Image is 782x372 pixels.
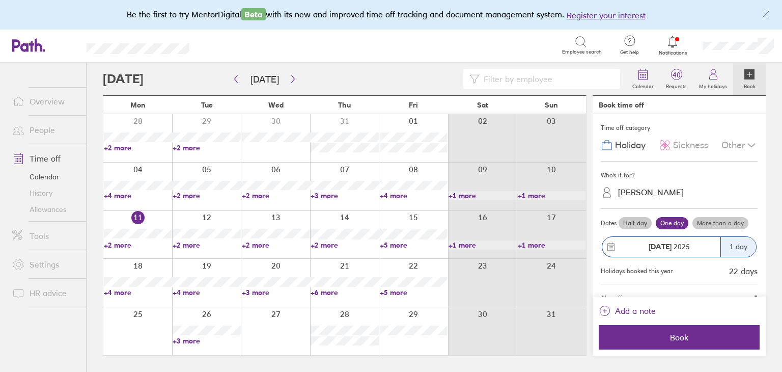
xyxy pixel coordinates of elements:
[693,81,733,90] label: My holidays
[601,168,758,183] div: Who's it for?
[311,191,378,200] a: +3 more
[4,91,86,112] a: Overview
[242,241,310,250] a: +2 more
[720,237,756,257] div: 1 day
[380,288,448,297] a: +5 more
[4,201,86,218] a: Allowances
[518,241,585,250] a: +1 more
[173,191,240,200] a: +2 more
[4,185,86,201] a: History
[311,241,378,250] a: +2 more
[601,220,617,227] span: Dates
[692,217,748,229] label: More than a day
[242,71,287,88] button: [DATE]
[173,143,240,152] a: +2 more
[721,136,758,155] div: Other
[649,243,690,251] span: 2025
[173,336,240,346] a: +3 more
[104,191,172,200] a: +4 more
[618,188,684,197] div: [PERSON_NAME]
[613,49,646,56] span: Get help
[567,9,646,21] button: Register your interest
[4,120,86,140] a: People
[601,268,673,275] div: Holidays booked this year
[626,63,660,95] a: Calendar
[619,217,652,229] label: Half day
[673,140,708,151] span: Sickness
[660,81,693,90] label: Requests
[242,288,310,297] a: +3 more
[615,303,656,319] span: Add a note
[656,50,689,56] span: Notifications
[173,241,240,250] a: +2 more
[241,8,266,20] span: Beta
[4,169,86,185] a: Calendar
[380,241,448,250] a: +5 more
[268,101,284,109] span: Wed
[606,333,752,342] span: Book
[217,40,243,49] div: Search
[601,295,622,302] span: Also off
[660,71,693,79] span: 40
[599,325,760,350] button: Book
[242,191,310,200] a: +2 more
[127,8,656,21] div: Be the first to try MentorDigital with its new and improved time off tracking and document manage...
[380,191,448,200] a: +4 more
[601,231,758,262] button: [DATE] 20251 day
[626,81,660,90] label: Calendar
[338,101,351,109] span: Thu
[104,143,172,152] a: +2 more
[201,101,213,109] span: Tue
[693,63,733,95] a: My holidays
[173,288,240,297] a: +4 more
[660,63,693,95] a: 40Requests
[562,49,602,55] span: Employee search
[4,254,86,275] a: Settings
[649,242,672,251] strong: [DATE]
[615,140,646,151] span: Holiday
[545,101,558,109] span: Sun
[656,35,689,56] a: Notifications
[311,288,378,297] a: +6 more
[449,241,516,250] a: +1 more
[601,120,758,136] div: Time off category
[733,63,766,95] a: Book
[4,148,86,169] a: Time off
[599,101,644,109] div: Book time off
[104,288,172,297] a: +4 more
[477,101,488,109] span: Sat
[656,217,688,229] label: One day
[4,226,86,246] a: Tools
[754,295,758,302] span: 5
[738,81,762,90] label: Book
[409,101,418,109] span: Fri
[480,69,614,89] input: Filter by employee
[104,241,172,250] a: +2 more
[599,303,656,319] button: Add a note
[130,101,146,109] span: Mon
[729,267,758,276] div: 22 days
[449,191,516,200] a: +1 more
[4,283,86,303] a: HR advice
[518,191,585,200] a: +1 more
